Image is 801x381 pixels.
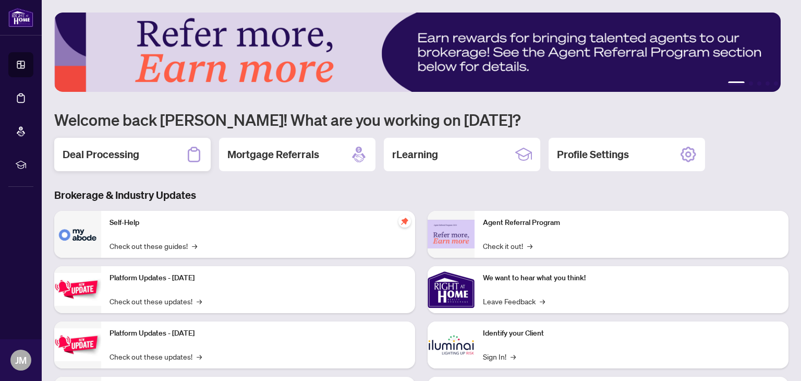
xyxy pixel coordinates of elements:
[110,217,407,229] p: Self-Help
[766,81,770,86] button: 4
[428,322,475,368] img: Identify your Client
[54,328,101,361] img: Platform Updates - July 8, 2025
[511,351,516,362] span: →
[63,147,139,162] h2: Deal Processing
[192,240,197,252] span: →
[54,273,101,306] img: Platform Updates - July 21, 2025
[774,81,778,86] button: 5
[110,351,202,362] a: Check out these updates!→
[728,81,745,86] button: 1
[540,295,545,307] span: →
[197,351,202,362] span: →
[428,266,475,313] img: We want to hear what you think!
[483,217,780,229] p: Agent Referral Program
[197,295,202,307] span: →
[110,295,202,307] a: Check out these updates!→
[54,188,788,203] h3: Brokerage & Industry Updates
[54,211,101,258] img: Self-Help
[483,240,532,252] a: Check it out!→
[54,13,781,92] img: Slide 0
[483,351,516,362] a: Sign In!→
[483,272,780,284] p: We want to hear what you think!
[392,147,438,162] h2: rLearning
[749,81,753,86] button: 2
[110,272,407,284] p: Platform Updates - [DATE]
[54,110,788,129] h1: Welcome back [PERSON_NAME]! What are you working on [DATE]?
[8,8,33,27] img: logo
[15,353,27,367] span: JM
[398,215,411,228] span: pushpin
[110,328,407,339] p: Platform Updates - [DATE]
[110,240,197,252] a: Check out these guides!→
[759,344,791,376] button: Open asap
[527,240,532,252] span: →
[483,295,545,307] a: Leave Feedback→
[557,147,629,162] h2: Profile Settings
[757,81,761,86] button: 3
[483,328,780,339] p: Identify your Client
[227,147,319,162] h2: Mortgage Referrals
[428,220,475,248] img: Agent Referral Program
